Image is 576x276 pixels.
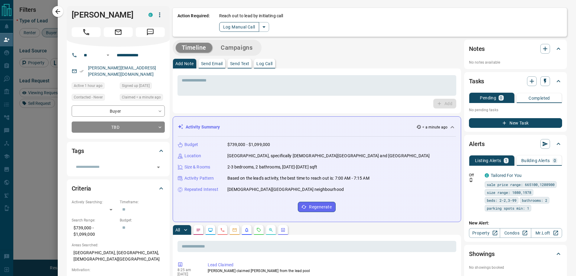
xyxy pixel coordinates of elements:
div: split button [219,22,269,32]
span: parking spots min: 1 [487,205,529,211]
a: Property [469,228,500,238]
svg: Listing Alerts [244,228,249,232]
p: Budget [184,141,198,148]
p: Pending [480,96,496,100]
span: Call [72,27,101,37]
p: Add Note [175,62,194,66]
p: Building Alerts [521,158,550,163]
div: Activity Summary< a minute ago [178,121,456,133]
h2: Alerts [469,139,485,149]
svg: Opportunities [268,228,273,232]
p: Off [469,172,481,178]
a: Mr.Loft [531,228,562,238]
div: Notes [469,42,562,56]
h2: Showings [469,249,495,259]
div: Criteria [72,181,165,196]
p: $739,000 - $1,099,000 [72,223,117,239]
p: All [175,228,180,232]
p: No showings booked [469,265,562,270]
a: [PERSON_NAME][EMAIL_ADDRESS][PERSON_NAME][DOMAIN_NAME] [88,65,156,77]
span: sale price range: 665100,1208900 [487,181,555,188]
div: Tags [72,144,165,158]
p: Activity Pattern [184,175,214,181]
p: 0 [554,158,556,163]
h2: Notes [469,44,485,54]
svg: Agent Actions [281,228,285,232]
p: Listing Alerts [475,158,501,163]
p: Based on the lead's activity, the best time to reach out is: 7:00 AM - 7:15 AM [227,175,369,181]
button: New Task [469,118,562,128]
svg: Emails [232,228,237,232]
span: Email [104,27,133,37]
p: Timeframe: [120,199,165,205]
button: Regenerate [298,202,336,212]
span: size range: 1080,1978 [487,189,531,195]
p: 1 [505,158,507,163]
button: Campaigns [215,43,259,53]
button: Timeline [176,43,213,53]
p: Size & Rooms [184,164,210,170]
p: Budget: [120,218,165,223]
p: New Alert: [469,220,562,226]
span: Active 1 hour ago [74,83,103,89]
svg: Calls [220,228,225,232]
p: Log Call [256,62,272,66]
p: Send Email [201,62,223,66]
svg: Lead Browsing Activity [208,228,213,232]
p: Action Required: [177,13,210,32]
h2: Criteria [72,184,91,193]
div: Showings [469,247,562,261]
h1: [PERSON_NAME] [72,10,139,20]
p: Activity Summary [186,124,220,130]
div: Alerts [469,137,562,151]
p: Search Range: [72,218,117,223]
p: Send Text [230,62,249,66]
p: Areas Searched: [72,242,165,248]
p: [GEOGRAPHIC_DATA], specifically [DEMOGRAPHIC_DATA][GEOGRAPHIC_DATA] and [GEOGRAPHIC_DATA] [227,153,430,159]
p: No notes available [469,60,562,65]
a: Condos [500,228,531,238]
span: Claimed < a minute ago [122,94,161,100]
span: Signed up [DATE] [122,83,150,89]
div: Thu Jul 03 2025 [120,82,165,91]
div: TBD [72,121,165,133]
span: Message [136,27,165,37]
div: condos.ca [148,13,153,17]
div: Tasks [469,74,562,88]
div: Mon Aug 18 2025 [72,82,117,91]
span: beds: 2-2,3-99 [487,197,516,203]
p: Motivation: [72,267,165,273]
svg: Requests [256,228,261,232]
span: bathrooms: 2 [522,197,547,203]
div: Mon Aug 18 2025 [120,94,165,102]
button: Open [104,52,112,59]
p: 8:25 am [177,268,199,272]
p: 0 [500,96,502,100]
div: condos.ca [485,173,489,178]
h2: Tags [72,146,84,156]
div: Buyer [72,105,165,117]
p: Completed [529,96,550,100]
a: Tailored For You [491,173,522,178]
p: 2-3 bedrooms, 2 bathrooms, [DATE]-[DATE] sqft [227,164,317,170]
svg: Push Notification Only [469,178,473,182]
p: < a minute ago [422,125,447,130]
svg: Notes [196,228,201,232]
p: [GEOGRAPHIC_DATA], [GEOGRAPHIC_DATA], [DEMOGRAPHIC_DATA][GEOGRAPHIC_DATA] [72,248,165,264]
p: Reach out to lead by initiating call [219,13,283,19]
h2: Tasks [469,76,484,86]
p: [DEMOGRAPHIC_DATA][GEOGRAPHIC_DATA] neighbourhood [227,186,344,193]
p: Actively Searching: [72,199,117,205]
p: Lead Claimed [208,262,454,268]
button: Log Manual Call [219,22,259,32]
p: Repeated Interest [184,186,218,193]
p: [PERSON_NAME] claimed [PERSON_NAME] from the lead pool [208,268,454,274]
p: $739,000 - $1,099,000 [227,141,270,148]
p: No pending tasks [469,105,562,115]
span: Contacted - Never [74,94,103,100]
svg: Email Verified [80,69,84,73]
button: Open [154,163,163,171]
p: Location [184,153,201,159]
